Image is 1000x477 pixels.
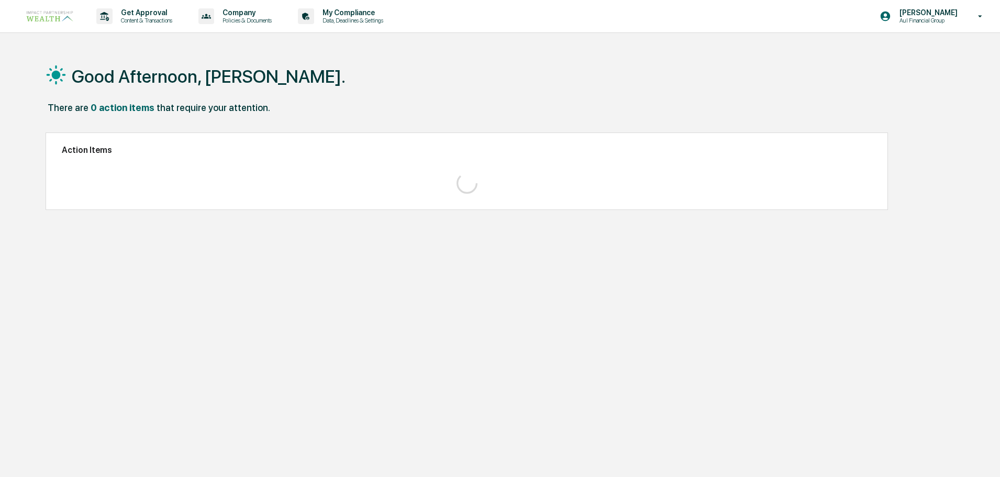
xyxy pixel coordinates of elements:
[157,102,270,113] div: that require your attention.
[214,8,277,17] p: Company
[314,17,388,24] p: Data, Deadlines & Settings
[891,8,963,17] p: [PERSON_NAME]
[72,66,346,87] h1: Good Afternoon, [PERSON_NAME].
[91,102,154,113] div: 0 action items
[48,102,88,113] div: There are
[25,9,75,23] img: logo
[113,17,177,24] p: Content & Transactions
[314,8,388,17] p: My Compliance
[891,17,963,24] p: Aul Financial Group
[214,17,277,24] p: Policies & Documents
[62,145,872,155] h2: Action Items
[113,8,177,17] p: Get Approval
